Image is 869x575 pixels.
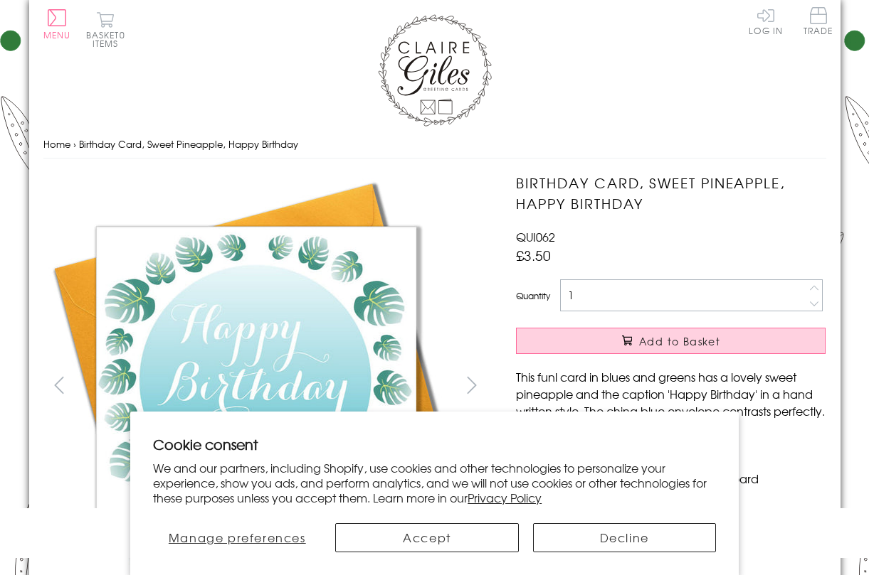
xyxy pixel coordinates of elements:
span: 0 items [93,28,125,50]
span: QUI062 [516,228,555,245]
button: Accept [335,523,518,552]
span: Birthday Card, Sweet Pineapple, Happy Birthday [79,137,298,151]
h2: Cookie consent [153,434,716,454]
img: Claire Giles Greetings Cards [378,14,492,127]
button: Manage preferences [153,523,321,552]
button: Add to Basket [516,328,826,354]
a: Log In [749,7,783,35]
p: We and our partners, including Shopify, use cookies and other technologies to personalize your ex... [153,461,716,505]
span: Menu [43,28,71,41]
button: Decline [533,523,716,552]
label: Quantity [516,289,550,302]
span: £3.50 [516,245,551,265]
p: This funl card in blues and greens has a lovely sweet pineapple and the caption 'Happy Birthday' ... [516,368,826,419]
a: Trade [804,7,833,38]
span: › [73,137,76,151]
nav: breadcrumbs [43,130,826,159]
span: Trade [804,7,833,35]
span: Add to Basket [639,334,720,348]
button: Menu [43,9,71,39]
span: Manage preferences [169,529,306,546]
button: Basket0 items [86,11,125,48]
h1: Birthday Card, Sweet Pineapple, Happy Birthday [516,173,826,214]
a: Home [43,137,70,151]
button: prev [43,369,75,401]
a: Privacy Policy [468,489,542,506]
button: next [455,369,488,401]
